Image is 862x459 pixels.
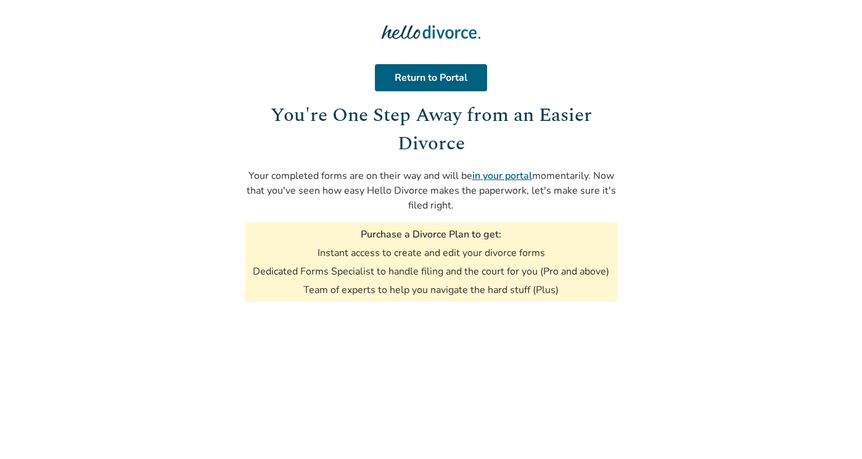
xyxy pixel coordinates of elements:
a: Return to Portal [375,64,487,91]
p: Your completed forms are on their way and will be momentarily. Now that you've seen how easy Hell... [245,168,617,213]
h3: Purchase a Divorce Plan to get: [361,228,501,241]
a: in your portal [472,169,532,183]
li: Instant access to create and edit your divorce forms [318,246,545,260]
h1: You're One Step Away from an Easier Divorce [245,101,617,159]
li: Team of experts to help you navigate the hard stuff (Plus) [303,283,559,297]
img: Hello Divorce Logo [382,20,480,44]
li: Dedicated Forms Specialist to handle filing and the court for you (Pro and above) [253,265,609,278]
